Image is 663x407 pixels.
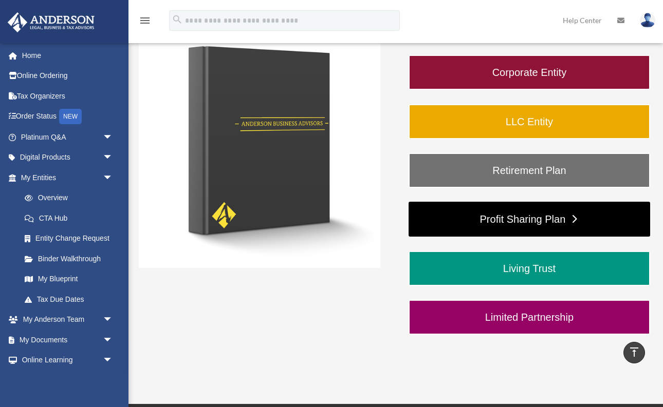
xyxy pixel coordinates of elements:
[7,147,128,168] a: Digital Productsarrow_drop_down
[14,188,128,208] a: Overview
[409,251,650,286] a: Living Trust
[14,269,128,289] a: My Blueprint
[103,370,123,391] span: arrow_drop_down
[409,300,650,335] a: Limited Partnership
[103,147,123,168] span: arrow_drop_down
[103,127,123,148] span: arrow_drop_down
[14,248,123,269] a: Binder Walkthrough
[139,14,151,27] i: menu
[14,228,128,249] a: Entity Change Request
[59,109,82,124] div: NEW
[7,106,128,127] a: Order StatusNEW
[103,167,123,188] span: arrow_drop_down
[7,309,128,330] a: My Anderson Teamarrow_drop_down
[623,342,645,363] a: vertical_align_top
[7,330,128,350] a: My Documentsarrow_drop_down
[139,18,151,27] a: menu
[7,370,128,391] a: Billingarrow_drop_down
[7,167,128,188] a: My Entitiesarrow_drop_down
[103,350,123,371] span: arrow_drop_down
[7,45,128,66] a: Home
[7,86,128,106] a: Tax Organizers
[14,289,128,309] a: Tax Due Dates
[409,55,650,90] a: Corporate Entity
[7,350,128,371] a: Online Learningarrow_drop_down
[7,127,128,147] a: Platinum Q&Aarrow_drop_down
[14,208,128,228] a: CTA Hub
[103,309,123,331] span: arrow_drop_down
[409,153,650,188] a: Retirement Plan
[5,12,98,32] img: Anderson Advisors Platinum Portal
[103,330,123,351] span: arrow_drop_down
[640,13,655,28] img: User Pic
[7,66,128,86] a: Online Ordering
[628,346,640,358] i: vertical_align_top
[409,202,650,237] a: Profit Sharing Plan
[172,14,183,25] i: search
[409,104,650,139] a: LLC Entity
